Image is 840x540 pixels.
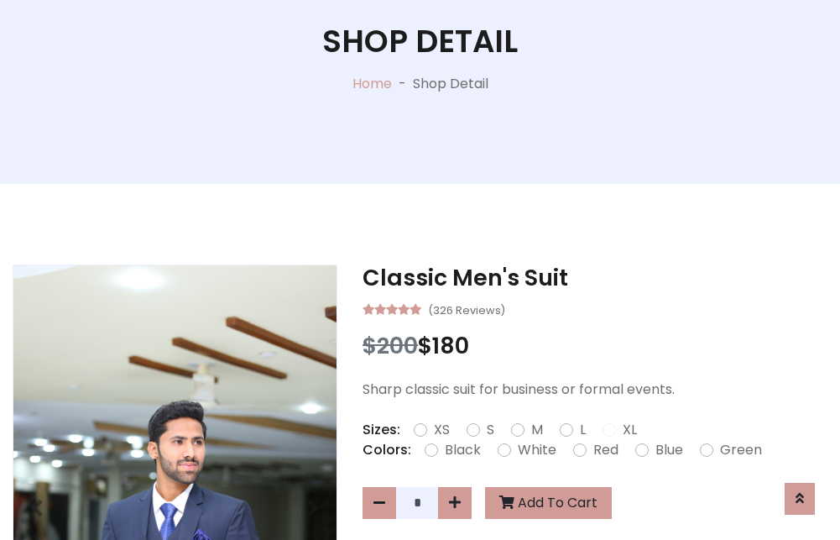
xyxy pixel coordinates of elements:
small: (326 Reviews) [428,299,505,319]
p: Shop Detail [413,74,488,94]
label: Blue [655,440,683,460]
span: 180 [432,330,469,361]
p: Colors: [363,440,411,460]
label: M [531,420,543,440]
span: $200 [363,330,418,361]
h3: $ [363,333,827,359]
label: Black [445,440,481,460]
label: White [518,440,556,460]
label: Red [593,440,618,460]
label: XL [623,420,637,440]
p: Sharp classic suit for business or formal events. [363,380,827,400]
a: Home [352,74,392,93]
label: XS [434,420,450,440]
label: Green [720,440,762,460]
h3: Classic Men's Suit [363,265,827,291]
p: - [392,74,413,94]
h1: Shop Detail [322,23,518,60]
p: Sizes: [363,420,400,440]
label: L [580,420,586,440]
button: Add To Cart [485,487,612,519]
label: S [487,420,494,440]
